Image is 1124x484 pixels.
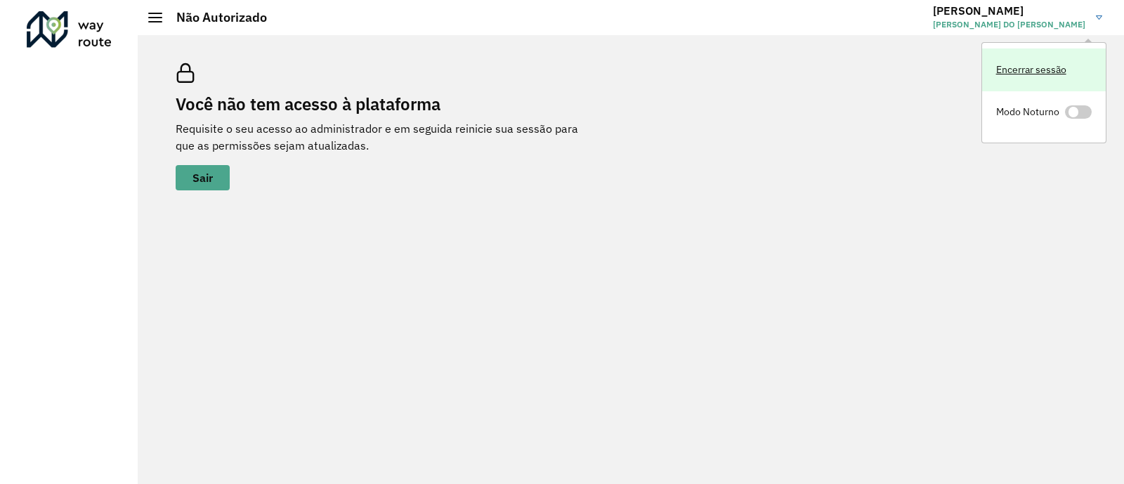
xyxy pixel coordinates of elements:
[176,94,597,115] h2: Você não tem acesso à plataforma
[176,165,230,190] button: button
[176,120,597,154] p: Requisite o seu acesso ao administrador e em seguida reinicie sua sessão para que as permissões s...
[192,172,213,183] span: Sair
[982,48,1106,91] a: Encerrar sessão
[933,4,1085,18] h3: [PERSON_NAME]
[996,105,1059,119] span: Modo Noturno
[933,18,1085,31] span: [PERSON_NAME] DO [PERSON_NAME]
[162,10,267,25] h2: Não Autorizado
